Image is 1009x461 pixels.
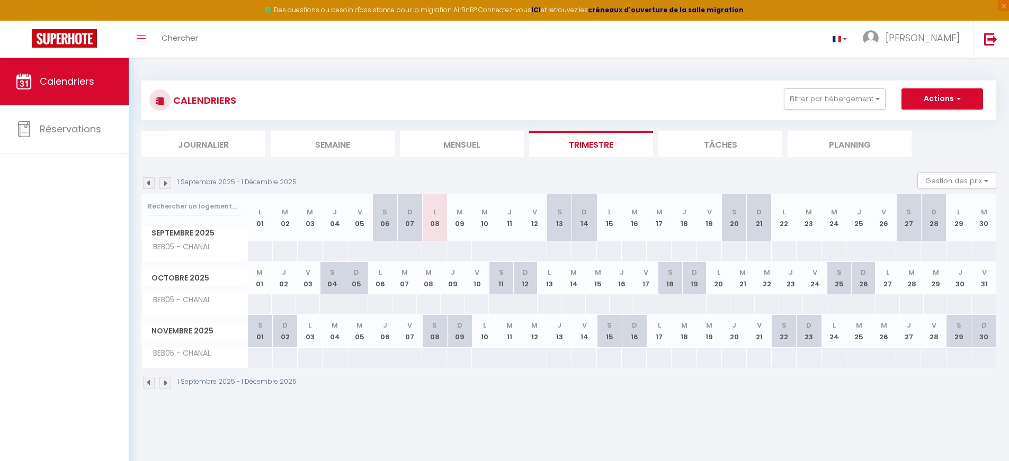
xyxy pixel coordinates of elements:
a: ... [PERSON_NAME] [855,21,973,58]
abbr: D [632,320,637,330]
th: 02 [273,194,298,241]
abbr: V [881,207,886,217]
span: Calendriers [40,75,94,88]
span: BEB05 - CHANAL [144,348,213,359]
abbr: S [957,320,961,330]
abbr: M [981,207,987,217]
th: 27 [896,315,921,347]
th: 30 [971,194,996,241]
th: 16 [610,262,634,294]
li: Trimestre [529,131,653,157]
th: 11 [497,194,522,241]
abbr: M [831,207,837,217]
th: 27 [896,194,921,241]
abbr: M [764,267,770,277]
abbr: M [806,207,812,217]
th: 17 [647,194,672,241]
li: Tâches [658,131,782,157]
th: 02 [272,262,296,294]
th: 21 [747,315,772,347]
abbr: S [837,267,842,277]
abbr: D [523,267,528,277]
th: 02 [273,315,298,347]
th: 28 [921,194,946,241]
th: 21 [730,262,755,294]
abbr: M [256,267,263,277]
th: 09 [447,315,472,347]
abbr: V [306,267,310,277]
th: 01 [248,315,273,347]
abbr: M [706,320,712,330]
th: 04 [320,262,344,294]
th: 18 [658,262,683,294]
abbr: L [483,320,486,330]
th: 04 [323,194,347,241]
abbr: M [457,207,463,217]
th: 20 [707,262,731,294]
th: 10 [472,315,497,347]
abbr: J [789,267,793,277]
abbr: J [732,320,736,330]
th: 25 [846,194,871,241]
abbr: L [658,320,661,330]
strong: créneaux d'ouverture de la salle migration [588,5,744,14]
img: Super Booking [32,29,97,48]
th: 07 [392,262,417,294]
abbr: M [933,267,939,277]
th: 31 [972,262,996,294]
abbr: V [982,267,987,277]
abbr: M [531,320,538,330]
th: 24 [822,194,846,241]
abbr: V [475,267,479,277]
abbr: M [631,207,638,217]
abbr: V [407,320,412,330]
abbr: S [258,320,263,330]
th: 10 [472,194,497,241]
th: 19 [697,194,721,241]
abbr: J [958,267,962,277]
abbr: L [957,207,960,217]
th: 12 [522,194,547,241]
abbr: S [668,267,673,277]
th: 13 [538,262,562,294]
th: 03 [298,315,323,347]
span: Octobre 2025 [142,270,247,286]
th: 07 [397,194,422,241]
th: 22 [772,315,797,347]
abbr: D [407,207,413,217]
th: 06 [372,315,397,347]
abbr: M [332,320,338,330]
th: 16 [622,315,647,347]
abbr: L [308,320,311,330]
p: 1 Septembre 2025 - 1 Décembre 2025 [177,377,297,387]
th: 27 [876,262,900,294]
th: 13 [547,315,572,347]
abbr: S [782,320,787,330]
abbr: M [307,207,313,217]
th: 09 [447,194,472,241]
h3: CALENDRIERS [171,88,236,112]
abbr: M [282,207,288,217]
abbr: S [432,320,437,330]
abbr: L [608,207,611,217]
th: 12 [513,262,538,294]
th: 20 [722,194,747,241]
li: Mensuel [400,131,524,157]
span: Novembre 2025 [142,323,247,339]
button: Ouvrir le widget de chat LiveChat [8,4,40,36]
th: 12 [522,315,547,347]
abbr: J [682,207,686,217]
abbr: D [861,267,866,277]
abbr: M [401,267,408,277]
th: 11 [497,315,522,347]
abbr: M [739,267,746,277]
abbr: M [425,267,432,277]
th: 24 [803,262,827,294]
abbr: V [757,320,762,330]
abbr: D [931,207,936,217]
button: Gestion des prix [917,173,996,188]
th: 11 [489,262,513,294]
abbr: J [620,267,624,277]
abbr: J [383,320,387,330]
abbr: V [932,320,936,330]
